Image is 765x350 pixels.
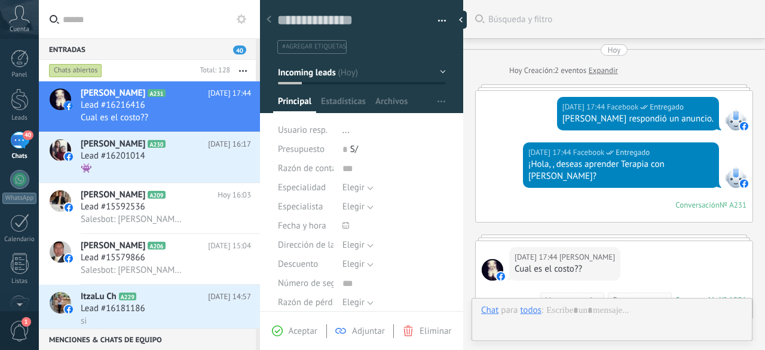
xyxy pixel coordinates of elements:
[562,101,607,113] div: [DATE] 17:44
[541,305,543,316] span: :
[342,258,365,270] span: Elegir
[23,130,33,140] span: 40
[559,251,615,263] span: Erick Toledo
[455,11,467,29] div: Ocultar
[81,291,117,303] span: ItzaLu Ch
[545,294,599,306] div: Marque resuelto
[555,65,586,77] span: 2 eventos
[613,294,666,306] div: Poner en espera
[278,298,344,307] span: Razón de pérdida
[65,305,73,314] img: icon
[675,200,720,210] div: Conversación
[218,189,251,201] span: Hoy 16:03
[22,317,31,327] span: 1
[278,140,333,159] div: Presupuesto
[39,328,256,350] div: Menciones & Chats de equipo
[278,121,333,140] div: Usuario resp.
[278,144,325,155] span: Presupuesto
[208,87,251,99] span: [DATE] 17:44
[81,112,148,123] span: Cual es el costo??
[81,87,145,99] span: [PERSON_NAME]
[148,140,165,148] span: A230
[2,236,37,244] div: Calendario
[81,163,92,174] span: 👾
[342,182,365,193] span: Elegir
[39,234,260,284] a: avataricon[PERSON_NAME]A206[DATE] 15:04Lead #15579866Salesbot: [PERSON_NAME], ¿quieres recibir no...
[589,65,618,77] a: Expandir
[515,251,559,263] div: [DATE] 17:44
[195,65,230,77] div: Total: 128
[342,201,365,212] span: Elegir
[509,65,618,77] div: Creación:
[233,45,246,54] span: 40
[39,81,260,132] a: avataricon[PERSON_NAME]A231[DATE] 17:44Lead #16216416Cual es el costo??
[39,38,256,60] div: Entradas
[616,147,650,159] span: Entregado
[278,293,333,312] div: Razón de pérdida
[520,305,541,315] div: todos
[515,263,615,275] div: Cual es el costo??
[321,96,366,113] span: Estadísticas
[2,114,37,122] div: Leads
[2,193,36,204] div: WhatsApp
[81,315,87,327] span: si
[278,217,333,236] div: Fecha y hora
[278,159,333,178] div: Razón de contacto
[278,260,318,269] span: Descuento
[282,42,346,51] span: #agregar etiquetas
[342,255,374,274] button: Elegir
[39,132,260,182] a: avataricon[PERSON_NAME]A230[DATE] 16:17Lead #16201014👾
[81,99,145,111] span: Lead #16216416
[497,272,505,281] img: facebook-sm.svg
[10,26,29,34] span: Cuenta
[65,254,73,263] img: icon
[81,214,185,225] span: Salesbot: [PERSON_NAME], ¿quieres recibir novedades y promociones de la Escuela Cetim? Déjanos tu...
[342,239,365,251] span: Elegir
[278,274,333,293] div: Número de seguro
[720,200,746,210] div: № A231
[342,297,365,308] span: Elegir
[278,236,333,255] div: Dirección de la clínica
[148,242,165,249] span: A206
[342,124,350,136] span: ...
[278,197,333,217] div: Especialista
[278,164,348,173] span: Razón de contacto
[278,124,328,136] span: Usuario resp.
[278,255,333,274] div: Descuento
[342,178,374,197] button: Elegir
[278,279,348,288] span: Número de seguro
[278,202,323,211] span: Especialista
[650,101,684,113] span: Entregado
[119,293,136,300] span: A229
[740,179,748,188] img: facebook-sm.svg
[562,113,714,125] div: [PERSON_NAME] respondió un anuncio.
[278,178,333,197] div: Especialidad
[65,102,73,110] img: icon
[375,96,408,113] span: Archivos
[81,138,145,150] span: [PERSON_NAME]
[675,295,719,305] div: Conversación
[573,147,605,159] span: Facebook
[289,325,317,337] span: Aceptar
[65,203,73,212] img: icon
[208,138,251,150] span: [DATE] 16:17
[608,44,621,56] div: Hoy
[148,191,165,199] span: A209
[278,96,311,113] span: Principal
[81,252,145,264] span: Lead #15579866
[65,153,73,161] img: icon
[39,285,260,335] a: avatariconItzaLu ChA229[DATE] 14:57Lead #16181186si
[208,240,251,252] span: [DATE] 15:04
[2,278,37,285] div: Listas
[350,144,358,155] span: S/
[278,221,326,230] span: Fecha y hora
[208,291,251,303] span: [DATE] 14:57
[509,65,524,77] div: Hoy
[81,201,145,213] span: Lead #15592536
[49,63,102,78] div: Chats abiertos
[81,189,145,201] span: [PERSON_NAME]
[607,101,639,113] span: Facebook
[725,166,746,188] span: Facebook
[725,109,746,130] span: Facebook
[740,122,748,130] img: facebook-sm.svg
